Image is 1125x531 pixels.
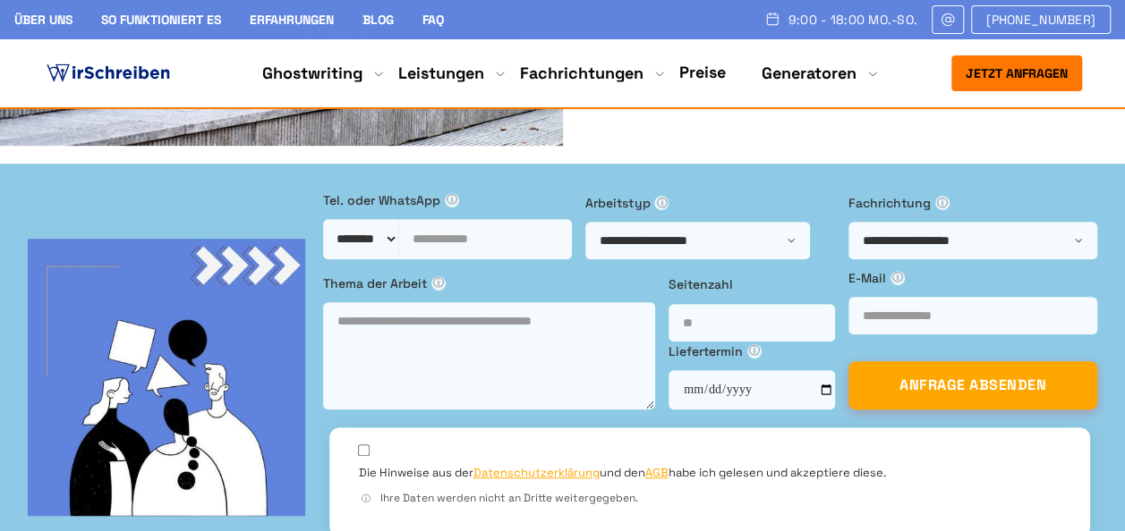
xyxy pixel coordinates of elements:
img: Schedule [764,12,780,26]
span: [PHONE_NUMBER] [986,13,1095,27]
a: [PHONE_NUMBER] [971,5,1111,34]
a: Generatoren [762,63,857,84]
label: Thema der Arbeit [323,274,655,293]
a: Blog [362,12,394,28]
label: Seitenzahl [669,274,835,294]
span: ⓘ [891,271,905,285]
a: FAQ [422,12,444,28]
div: Ihre Daten werden nicht an Dritte weitergegeben. [358,490,1061,507]
label: Fachrichtung [848,193,1097,213]
a: Leistungen [398,63,484,84]
span: 9:00 - 18:00 Mo.-So. [788,13,917,27]
a: Preise [679,62,726,82]
a: Erfahrungen [250,12,334,28]
img: Email [940,13,956,27]
span: ⓘ [445,193,459,207]
img: logo ghostwriter-österreich [43,60,174,87]
label: Tel. oder WhatsApp [323,190,572,210]
button: Jetzt anfragen [951,55,1082,91]
button: ANFRAGE ABSENDEN [848,361,1097,409]
a: Fachrichtungen [520,63,643,84]
label: Die Hinweise aus der und den habe ich gelesen und akzeptiere diese. [358,465,885,481]
img: bg [28,239,305,516]
a: Datenschutzerklärung [473,465,599,480]
span: ⓘ [747,344,762,358]
span: ⓘ [935,196,950,210]
span: ⓘ [654,196,669,210]
label: Liefertermin [669,341,835,361]
span: ⓘ [431,276,446,291]
a: Ghostwriting [262,63,362,84]
span: ⓘ [358,492,372,506]
a: Über uns [14,12,72,28]
a: So funktioniert es [101,12,221,28]
a: AGB [644,465,668,480]
label: E-Mail [848,268,1097,288]
label: Arbeitstyp [585,193,834,213]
